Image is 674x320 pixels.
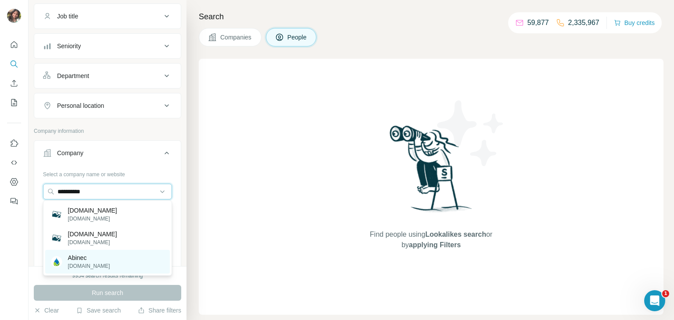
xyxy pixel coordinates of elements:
[57,42,81,50] div: Seniority
[662,290,669,297] span: 1
[57,101,104,110] div: Personal location
[34,6,181,27] button: Job title
[34,95,181,116] button: Personal location
[57,12,78,21] div: Job title
[614,17,655,29] button: Buy credits
[568,18,599,28] p: 2,335,967
[220,33,252,42] span: Companies
[68,262,110,270] p: [DOMAIN_NAME]
[68,206,117,215] p: [DOMAIN_NAME]
[7,9,21,23] img: Avatar
[7,155,21,171] button: Use Surfe API
[68,215,117,223] p: [DOMAIN_NAME]
[68,238,117,246] p: [DOMAIN_NAME]
[409,241,461,249] span: applying Filters
[386,123,477,221] img: Surfe Illustration - Woman searching with binoculars
[34,142,181,167] button: Company
[7,37,21,53] button: Quick start
[50,208,63,220] img: davidbabinec.com
[425,231,486,238] span: Lookalikes search
[57,149,83,157] div: Company
[7,56,21,72] button: Search
[68,253,110,262] p: Abinec
[50,255,63,268] img: Abinec
[431,94,510,173] img: Surfe Illustration - Stars
[361,229,501,250] span: Find people using or by
[34,36,181,57] button: Seniority
[527,18,549,28] p: 59,877
[50,232,63,244] img: cabinec.com
[76,306,121,315] button: Save search
[287,33,308,42] span: People
[68,230,117,238] p: [DOMAIN_NAME]
[34,127,181,135] p: Company information
[138,306,181,315] button: Share filters
[72,272,143,280] div: 9954 search results remaining
[34,306,59,315] button: Clear
[7,75,21,91] button: Enrich CSV
[57,71,89,80] div: Department
[7,193,21,209] button: Feedback
[34,65,181,86] button: Department
[199,11,663,23] h4: Search
[7,95,21,110] button: My lists
[7,174,21,190] button: Dashboard
[7,135,21,151] button: Use Surfe on LinkedIn
[43,167,172,178] div: Select a company name or website
[644,290,665,311] iframe: Intercom live chat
